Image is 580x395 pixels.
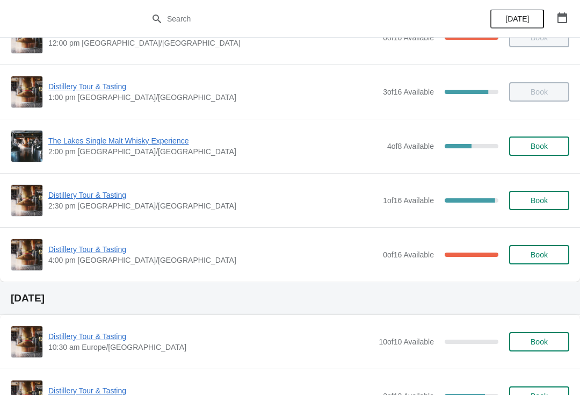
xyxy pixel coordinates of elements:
span: 10 of 10 Available [379,337,434,346]
button: Book [509,137,569,156]
img: Distillery Tour & Tasting | | 4:00 pm Europe/London [11,239,42,270]
span: 4 of 8 Available [387,142,434,150]
img: Distillery Tour & Tasting | | 2:30 pm Europe/London [11,185,42,216]
span: Distillery Tour & Tasting [48,331,373,342]
button: Book [509,245,569,264]
img: The Lakes Single Malt Whisky Experience | | 2:00 pm Europe/London [11,131,42,162]
span: [DATE] [505,15,529,23]
span: 3 of 16 Available [383,88,434,96]
span: 4:00 pm [GEOGRAPHIC_DATA]/[GEOGRAPHIC_DATA] [48,255,378,265]
img: Distillery Tour & Tasting | | 10:30 am Europe/London [11,326,42,357]
span: 1:00 pm [GEOGRAPHIC_DATA]/[GEOGRAPHIC_DATA] [48,92,378,103]
button: [DATE] [490,9,544,28]
span: Book [531,142,548,150]
span: 10:30 am Europe/[GEOGRAPHIC_DATA] [48,342,373,353]
button: Book [509,332,569,351]
img: Distillery Tour & Tasting | | 12:00 pm Europe/London [11,22,42,53]
button: Book [509,191,569,210]
span: 2:30 pm [GEOGRAPHIC_DATA]/[GEOGRAPHIC_DATA] [48,200,378,211]
span: Book [531,196,548,205]
span: 12:00 pm [GEOGRAPHIC_DATA]/[GEOGRAPHIC_DATA] [48,38,378,48]
span: Distillery Tour & Tasting [48,244,378,255]
span: Book [531,250,548,259]
span: Book [531,337,548,346]
input: Search [166,9,435,28]
img: Distillery Tour & Tasting | | 1:00 pm Europe/London [11,76,42,107]
h2: [DATE] [11,293,569,304]
span: Distillery Tour & Tasting [48,190,378,200]
span: The Lakes Single Malt Whisky Experience [48,135,382,146]
span: 0 of 16 Available [383,33,434,42]
span: 0 of 16 Available [383,250,434,259]
span: 1 of 16 Available [383,196,434,205]
span: Distillery Tour & Tasting [48,81,378,92]
span: 2:00 pm [GEOGRAPHIC_DATA]/[GEOGRAPHIC_DATA] [48,146,382,157]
